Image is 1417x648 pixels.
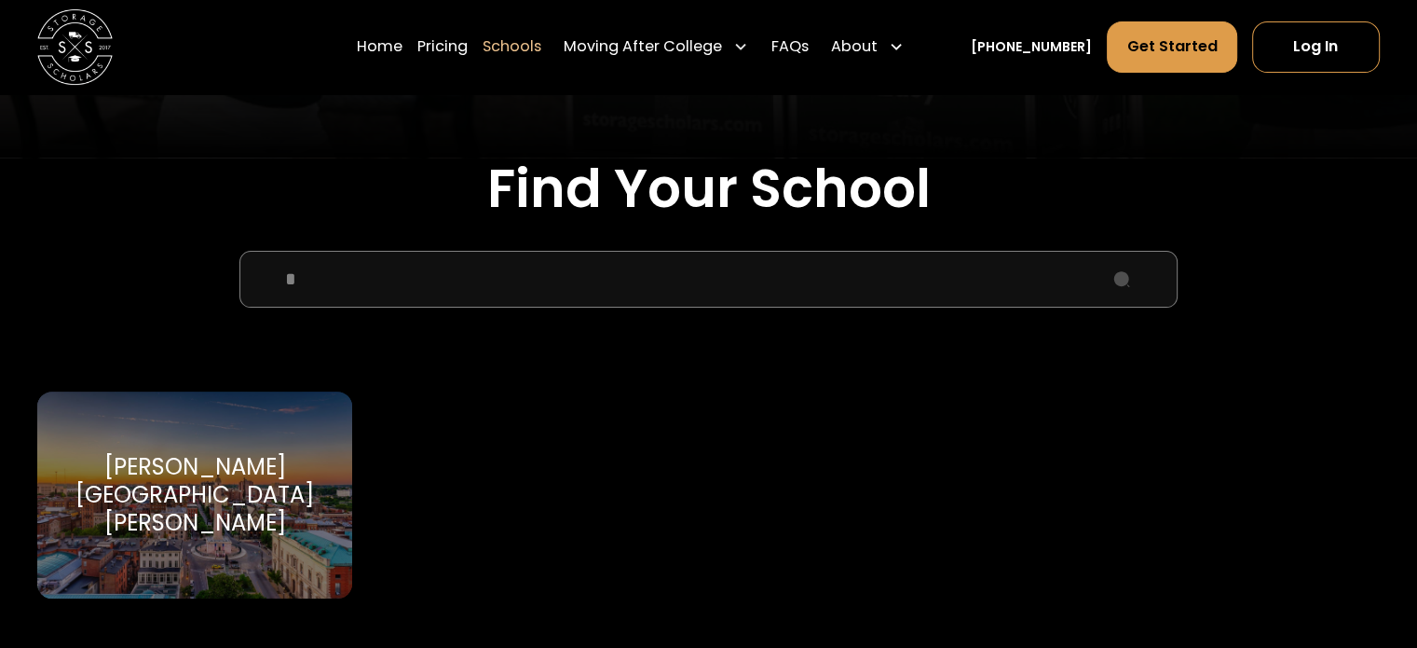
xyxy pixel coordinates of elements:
[60,453,329,538] div: [PERSON_NAME][GEOGRAPHIC_DATA][PERSON_NAME]
[564,35,722,58] div: Moving After College
[37,158,1379,221] h2: Find Your School
[357,21,402,73] a: Home
[971,37,1092,57] a: [PHONE_NUMBER]
[37,392,351,599] a: Go to selected school
[37,9,113,85] img: Storage Scholars main logo
[556,21,756,73] div: Moving After College
[824,21,911,73] div: About
[1252,21,1380,72] a: Log In
[831,35,878,58] div: About
[37,9,113,85] a: home
[417,21,468,73] a: Pricing
[1107,21,1236,72] a: Get Started
[483,21,541,73] a: Schools
[37,251,1379,642] form: School Select Form
[770,21,808,73] a: FAQs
